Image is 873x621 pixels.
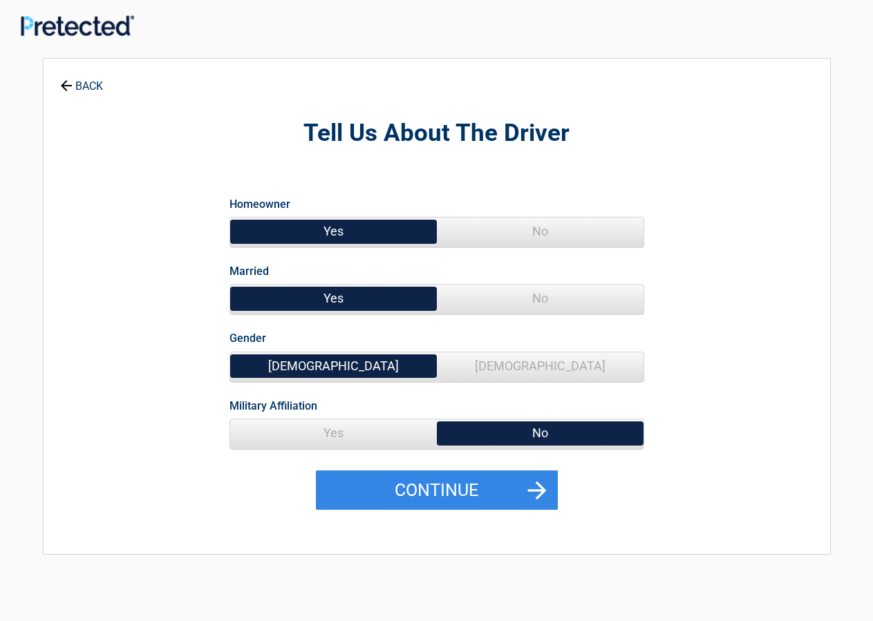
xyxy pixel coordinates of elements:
label: Military Affiliation [229,397,317,415]
label: Homeowner [229,195,290,213]
span: No [437,419,644,447]
label: Married [229,262,269,280]
span: [DEMOGRAPHIC_DATA] [437,352,644,380]
span: No [437,218,644,245]
span: Yes [230,218,437,245]
span: Yes [230,419,437,447]
a: BACK [57,68,106,92]
button: Continue [316,470,558,510]
img: Main Logo [21,15,134,36]
h2: Tell Us About The Driver [120,117,754,150]
span: [DEMOGRAPHIC_DATA] [230,352,437,380]
span: Yes [230,285,437,312]
label: Gender [229,329,266,347]
span: No [437,285,644,312]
